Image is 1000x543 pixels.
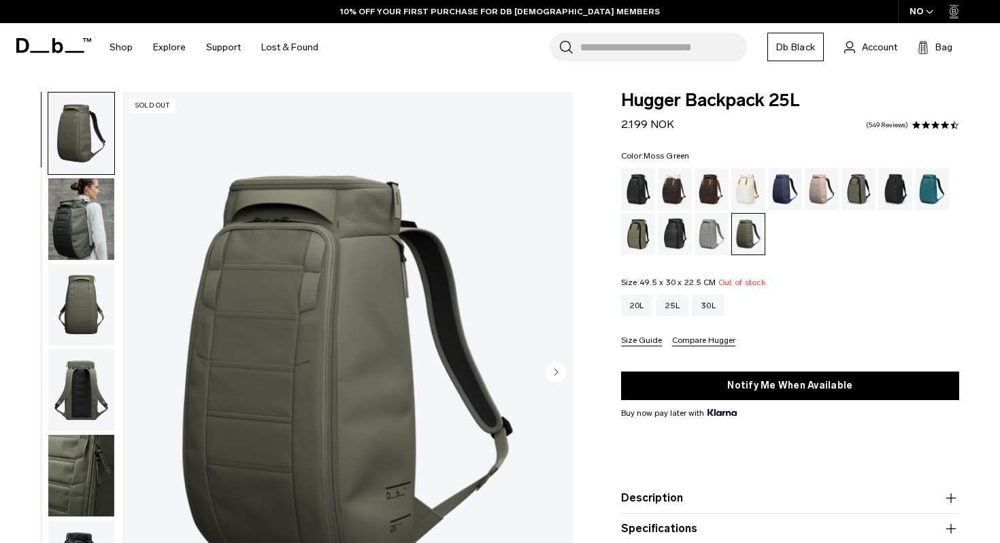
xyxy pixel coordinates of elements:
a: Midnight Teal [915,168,949,210]
span: Out of stock [718,278,765,287]
a: Sand Grey [695,213,729,255]
img: Hugger Backpack 25L Moss Green [48,264,114,346]
a: 25L [656,295,688,316]
a: Blue Hour [768,168,802,210]
span: 49.5 x 30 x 22.5 CM [639,278,716,287]
nav: Main Navigation [99,23,329,71]
img: Hugger Backpack 25L Moss Green [48,178,114,260]
a: Charcoal Grey [878,168,912,210]
button: Hugger Backpack 25L Moss Green [48,178,115,261]
span: Hugger Backpack 25L [621,92,959,110]
button: Hugger Backpack 25L Moss Green [48,348,115,431]
img: Hugger Backpack 25L Moss Green [48,349,114,431]
span: Buy now pay later with [621,407,737,419]
a: Cappuccino [658,168,692,210]
button: Specifications [621,521,959,537]
a: Account [844,39,897,55]
span: Bag [935,40,952,54]
a: Reflective Black [658,213,692,255]
button: Compare Hugger [672,336,735,346]
a: Black Out [621,168,655,210]
a: 30L [693,295,724,316]
span: Account [862,40,897,54]
button: Next slide [546,361,566,384]
img: {"height" => 20, "alt" => "Klarna"} [707,409,737,416]
p: Sold Out [129,99,176,113]
a: Db Black [767,33,824,61]
button: Hugger_30L_Moss_green_Material.1.png [48,434,115,517]
legend: Color: [621,152,690,160]
a: Support [206,23,241,71]
a: Forest Green [841,168,876,210]
a: Espresso [695,168,729,210]
a: 10% OFF YOUR FIRST PURCHASE FOR DB [DEMOGRAPHIC_DATA] MEMBERS [340,5,660,18]
a: Lost & Found [261,23,318,71]
img: Hugger Backpack 25L Moss Green [48,93,114,174]
a: Explore [153,23,186,71]
button: Bag [918,39,952,55]
span: Moss Green [644,151,690,161]
button: Description [621,490,959,506]
a: Moss Green [731,213,765,255]
button: Hugger Backpack 25L Moss Green [48,92,115,175]
button: Size Guide [621,336,662,346]
img: Hugger_30L_Moss_green_Material.1.png [48,435,114,516]
a: 549 reviews [866,122,908,129]
button: Hugger Backpack 25L Moss Green [48,263,115,346]
a: Oatmilk [731,168,765,210]
a: Mash Green [621,213,655,255]
legend: Size: [621,278,765,286]
button: Notify Me When Available [621,372,959,400]
a: 20L [621,295,653,316]
a: Shop [110,23,133,71]
a: Fogbow Beige [805,168,839,210]
span: 2.199 NOK [621,118,674,131]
